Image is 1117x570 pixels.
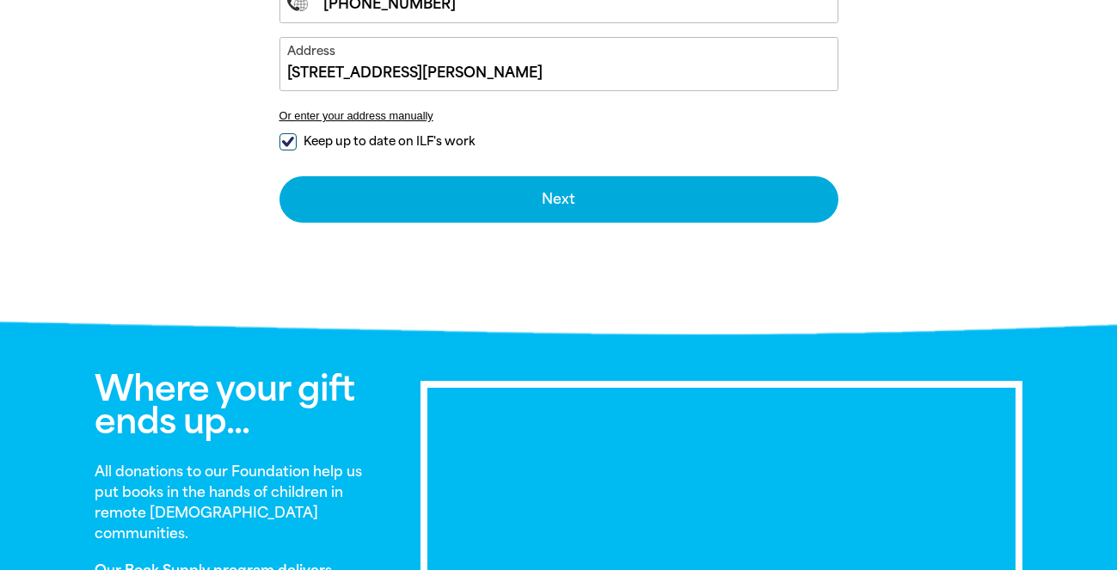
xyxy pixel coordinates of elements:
[279,133,297,150] input: Keep up to date on ILF's work
[95,463,362,542] strong: All donations to our Foundation help us put books in the hands of children in remote [DEMOGRAPHIC...
[279,109,838,122] button: Or enter your address manually
[95,368,354,442] span: Where your gift ends up...
[304,133,475,150] span: Keep up to date on ILF's work
[279,176,838,223] button: Next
